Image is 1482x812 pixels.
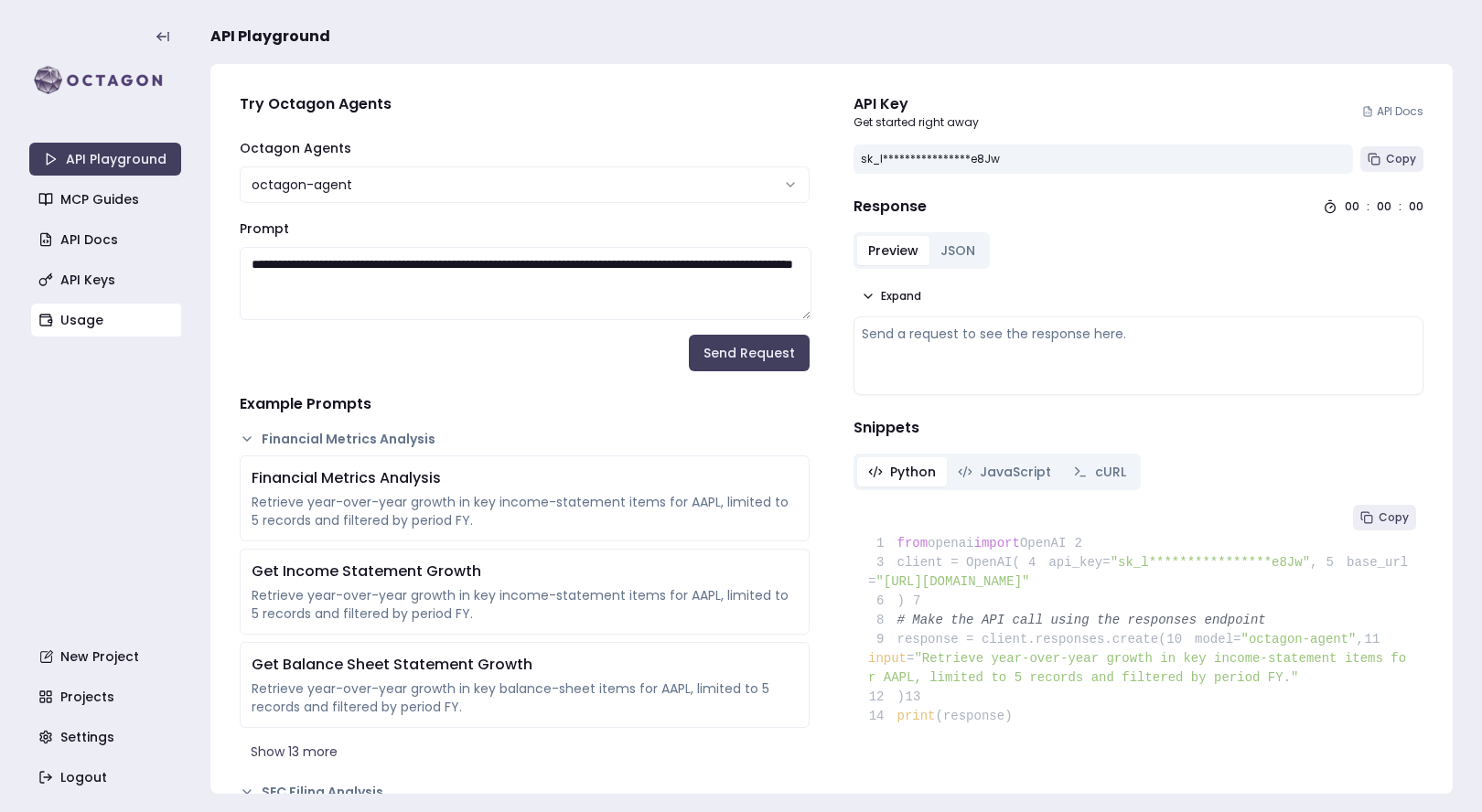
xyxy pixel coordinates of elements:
[31,640,183,673] a: New Project
[881,289,921,304] span: Expand
[1020,536,1066,550] span: OpenAI
[1357,632,1364,646] span: ,
[868,534,897,553] span: 1
[854,93,979,115] div: API Key
[980,463,1051,481] span: JavaScript
[1362,104,1423,119] a: API Docs
[1020,553,1049,572] span: 4
[252,654,798,676] div: Get Balance Sheet Statement Growth
[905,592,934,611] span: 7
[897,709,936,723] span: print
[854,283,929,309] button: Expand
[868,593,905,608] span: )
[31,263,183,296] a: API Keys
[868,553,897,572] span: 3
[936,709,1013,723] span: (response)
[240,139,351,157] label: Octagon Agents
[31,223,183,256] a: API Docs
[240,735,810,768] button: Show 13 more
[1377,199,1391,214] div: 00
[252,467,798,489] div: Financial Metrics Analysis
[1048,555,1110,570] span: api_key=
[868,688,897,707] span: 12
[29,143,181,176] a: API Playground
[868,651,1406,685] span: "Retrieve year-over-year growth in key income-statement items for AAPL, limited to 5 records and ...
[897,536,929,550] span: from
[252,679,798,716] div: Retrieve year-over-year growth in key balance-sheet items for AAPL, limited to 5 records and filt...
[857,236,929,265] button: Preview
[240,93,810,115] h4: Try Octagon Agents
[854,417,1423,439] h4: Snippets
[907,651,914,666] span: =
[890,463,936,481] span: Python
[252,561,798,582] div: Get Income Statement Growth
[868,555,1020,570] span: client = OpenAI(
[868,592,897,611] span: 6
[29,62,181,99] img: logo-rect-yK7x_WSZ.svg
[240,783,810,801] button: SEC Filing Analysis
[1066,534,1095,553] span: 2
[929,236,986,265] button: JSON
[31,304,183,337] a: Usage
[689,335,810,371] button: Send Request
[1345,199,1359,214] div: 00
[868,689,905,704] span: )
[868,651,907,666] span: input
[240,393,810,415] h4: Example Prompts
[31,761,183,794] a: Logout
[974,536,1020,550] span: import
[875,574,1029,589] span: "[URL][DOMAIN_NAME]"
[854,115,979,130] p: Get started right away
[1353,505,1416,530] button: Copy
[252,493,798,529] div: Retrieve year-over-year growth in key income-statement items for AAPL, limited to 5 records and f...
[1166,630,1196,649] span: 10
[210,26,330,48] span: API Playground
[1399,199,1401,214] div: :
[31,183,183,216] a: MCP Guides
[897,613,1266,627] span: # Make the API call using the responses endpoint
[1310,555,1317,570] span: ,
[1409,199,1423,214] div: 00
[1095,463,1126,481] span: cURL
[31,721,183,753] a: Settings
[1386,152,1416,166] span: Copy
[1195,632,1240,646] span: model=
[862,325,1415,343] div: Send a request to see the response here.
[868,707,897,726] span: 14
[854,196,927,218] h4: Response
[240,430,810,448] button: Financial Metrics Analysis
[252,586,798,623] div: Retrieve year-over-year growth in key income-statement items for AAPL, limited to 5 records and f...
[868,632,1166,646] span: response = client.responses.create(
[240,219,289,238] label: Prompt
[868,611,897,630] span: 8
[928,536,973,550] span: openai
[1364,630,1393,649] span: 11
[1360,146,1423,172] button: Copy
[1367,199,1369,214] div: :
[905,688,934,707] span: 13
[1317,553,1347,572] span: 5
[1240,632,1356,646] span: "octagon-agent"
[1379,510,1409,525] span: Copy
[868,630,897,649] span: 9
[31,680,183,713] a: Projects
